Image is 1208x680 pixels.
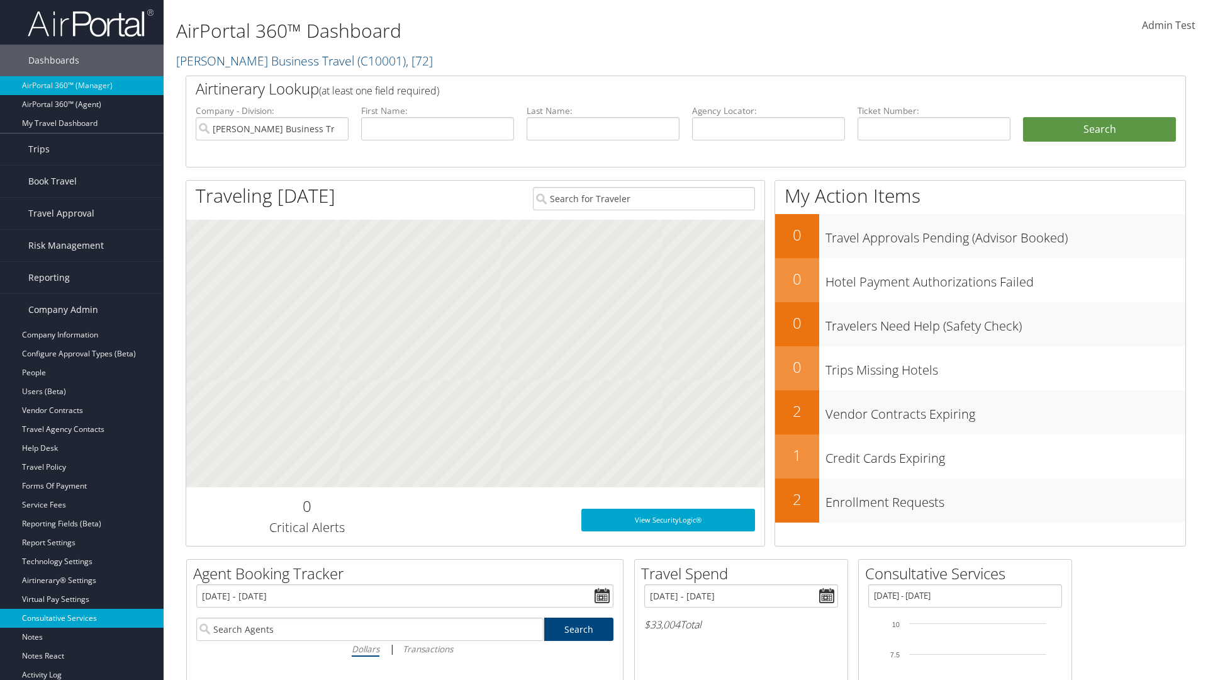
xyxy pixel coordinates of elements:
[775,356,819,378] h2: 0
[28,133,50,165] span: Trips
[1142,6,1195,45] a: Admin Test
[775,312,819,334] h2: 0
[825,399,1185,423] h3: Vendor Contracts Expiring
[352,643,379,655] i: Dollars
[775,183,1185,209] h1: My Action Items
[581,509,755,531] a: View SecurityLogic®
[775,302,1185,346] a: 0Travelers Need Help (Safety Check)
[692,105,845,117] label: Agency Locator:
[644,618,680,632] span: $33,004
[825,311,1185,335] h3: Travelers Need Help (Safety Check)
[196,618,544,641] input: Search Agents
[644,618,838,632] h6: Total
[196,519,418,536] h3: Critical Alerts
[196,78,1093,99] h2: Airtinerary Lookup
[858,105,1010,117] label: Ticket Number:
[28,262,70,293] span: Reporting
[825,267,1185,291] h3: Hotel Payment Authorizations Failed
[28,45,79,76] span: Dashboards
[544,618,614,641] a: Search
[176,18,856,44] h1: AirPortal 360™ Dashboard
[1142,18,1195,32] span: Admin Test
[825,223,1185,247] h3: Travel Approvals Pending (Advisor Booked)
[825,443,1185,467] h3: Credit Cards Expiring
[775,224,819,246] h2: 0
[825,355,1185,379] h3: Trips Missing Hotels
[28,198,94,229] span: Travel Approval
[775,268,819,290] h2: 0
[533,187,755,210] input: Search for Traveler
[775,479,1185,523] a: 2Enrollment Requests
[176,52,433,69] a: [PERSON_NAME] Business Travel
[775,434,1185,479] a: 1Credit Cards Expiring
[865,563,1071,584] h2: Consultative Services
[775,445,819,466] h2: 1
[196,496,418,517] h2: 0
[641,563,847,584] h2: Travel Spend
[193,563,623,584] h2: Agent Booking Tracker
[196,183,335,209] h1: Traveling [DATE]
[775,214,1185,258] a: 0Travel Approvals Pending (Advisor Booked)
[28,8,154,38] img: airportal-logo.png
[28,166,77,197] span: Book Travel
[196,641,613,657] div: |
[775,258,1185,302] a: 0Hotel Payment Authorizations Failed
[357,52,406,69] span: ( C10001 )
[775,400,819,422] h2: 2
[775,489,819,510] h2: 2
[403,643,453,655] i: Transactions
[527,105,679,117] label: Last Name:
[892,621,900,628] tspan: 10
[406,52,433,69] span: , [ 72 ]
[775,390,1185,434] a: 2Vendor Contracts Expiring
[361,105,514,117] label: First Name:
[825,487,1185,511] h3: Enrollment Requests
[775,346,1185,390] a: 0Trips Missing Hotels
[28,294,98,326] span: Company Admin
[890,651,900,659] tspan: 7.5
[1023,117,1176,142] button: Search
[319,84,439,98] span: (at least one field required)
[28,230,104,261] span: Risk Management
[196,105,349,117] label: Company - Division:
